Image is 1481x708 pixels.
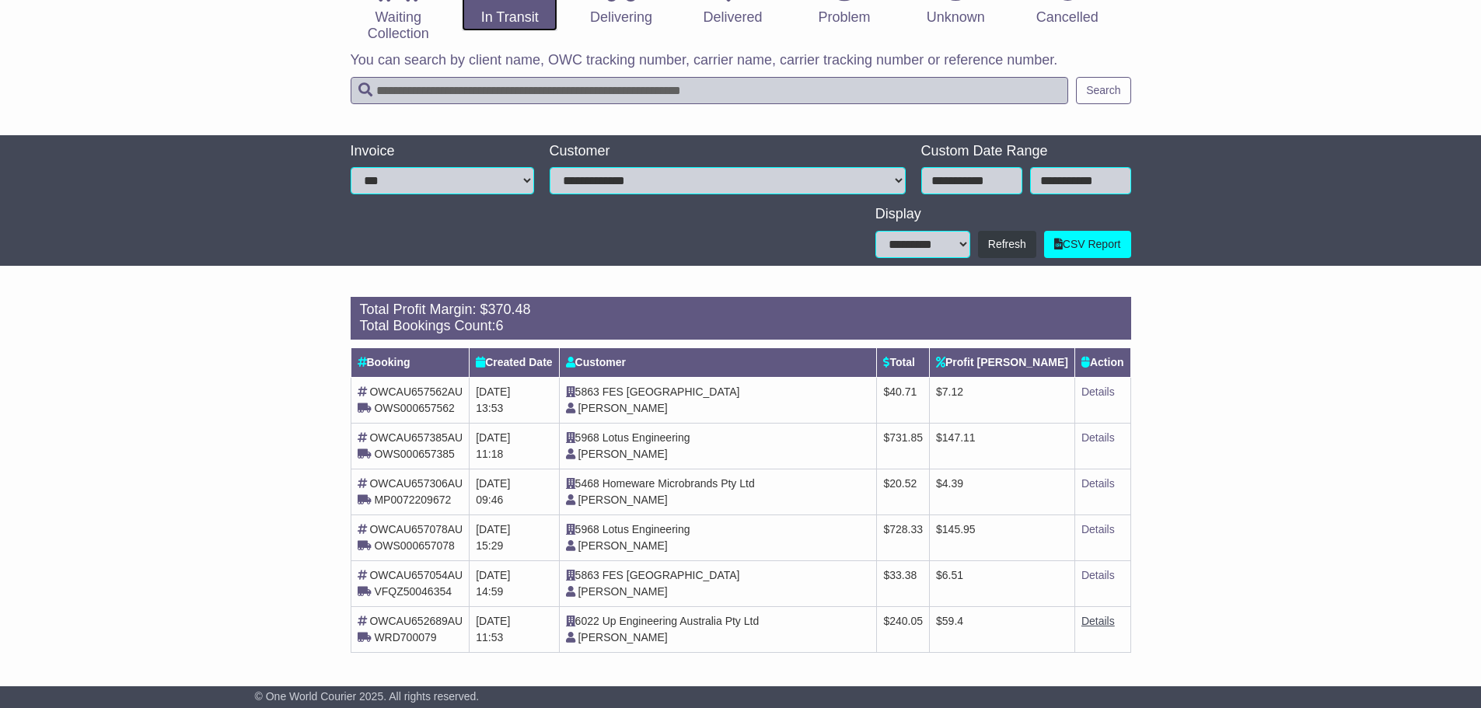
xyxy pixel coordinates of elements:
[476,448,503,460] span: 11:18
[930,347,1075,377] th: Profit [PERSON_NAME]
[578,539,667,552] span: [PERSON_NAME]
[1074,347,1130,377] th: Action
[603,431,690,444] span: Lotus Engineering
[575,431,599,444] span: 5968
[496,318,504,333] span: 6
[575,615,599,627] span: 6022
[877,377,930,423] td: $
[476,385,510,398] span: [DATE]
[360,318,1122,335] div: Total Bookings Count:
[603,523,690,535] span: Lotus Engineering
[575,385,599,398] span: 5863
[575,477,599,490] span: 5468
[942,431,976,444] span: 147.11
[889,385,917,398] span: 40.71
[877,423,930,469] td: $
[374,448,455,460] span: OWS000657385
[578,494,667,506] span: [PERSON_NAME]
[374,494,451,506] span: MP0072209672
[942,477,963,490] span: 4.39
[369,523,463,535] span: OWCAU657078AU
[930,469,1075,514] td: $
[889,477,917,490] span: 20.52
[942,385,963,398] span: 7.12
[1081,477,1115,490] a: Details
[1076,77,1130,104] button: Search
[578,631,667,643] span: [PERSON_NAME]
[476,494,503,506] span: 09:46
[351,347,470,377] th: Booking
[351,143,534,160] div: Invoice
[550,143,906,160] div: Customer
[476,431,510,444] span: [DATE]
[369,385,463,398] span: OWCAU657562AU
[889,615,923,627] span: 240.05
[488,302,531,317] span: 370.48
[603,477,755,490] span: Homeware Microbrands Pty Ltd
[930,560,1075,606] td: $
[930,423,1075,469] td: $
[1081,431,1115,444] a: Details
[889,431,923,444] span: 731.85
[1081,569,1115,581] a: Details
[978,231,1036,258] button: Refresh
[360,302,1122,319] div: Total Profit Margin: $
[470,347,559,377] th: Created Date
[942,569,963,581] span: 6.51
[930,606,1075,652] td: $
[603,569,740,581] span: FES [GEOGRAPHIC_DATA]
[942,615,963,627] span: 59.4
[930,377,1075,423] td: $
[374,402,455,414] span: OWS000657562
[1081,523,1115,535] a: Details
[889,523,923,535] span: 728.33
[877,514,930,560] td: $
[930,514,1075,560] td: $
[575,569,599,581] span: 5863
[1081,615,1115,627] a: Details
[559,347,877,377] th: Customer
[575,523,599,535] span: 5968
[877,606,930,652] td: $
[476,402,503,414] span: 13:53
[369,431,463,444] span: OWCAU657385AU
[476,569,510,581] span: [DATE]
[476,631,503,643] span: 11:53
[578,402,667,414] span: [PERSON_NAME]
[351,52,1131,69] p: You can search by client name, OWC tracking number, carrier name, carrier tracking number or refe...
[369,615,463,627] span: OWCAU652689AU
[255,690,480,703] span: © One World Courier 2025. All rights reserved.
[476,477,510,490] span: [DATE]
[369,477,463,490] span: OWCAU657306AU
[1044,231,1131,258] a: CSV Report
[374,539,455,552] span: OWS000657078
[369,569,463,581] span: OWCAU657054AU
[374,631,436,643] span: WRD700079
[603,615,760,627] span: Up Engineering Australia Pty Ltd
[578,585,667,598] span: [PERSON_NAME]
[603,385,740,398] span: FES [GEOGRAPHIC_DATA]
[476,615,510,627] span: [DATE]
[578,448,667,460] span: [PERSON_NAME]
[1081,385,1115,398] a: Details
[476,523,510,535] span: [DATE]
[476,539,503,552] span: 15:29
[877,347,930,377] th: Total
[877,560,930,606] td: $
[877,469,930,514] td: $
[476,585,503,598] span: 14:59
[942,523,976,535] span: 145.95
[374,585,452,598] span: VFQZ50046354
[889,569,917,581] span: 33.38
[921,143,1131,160] div: Custom Date Range
[875,206,1131,223] div: Display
